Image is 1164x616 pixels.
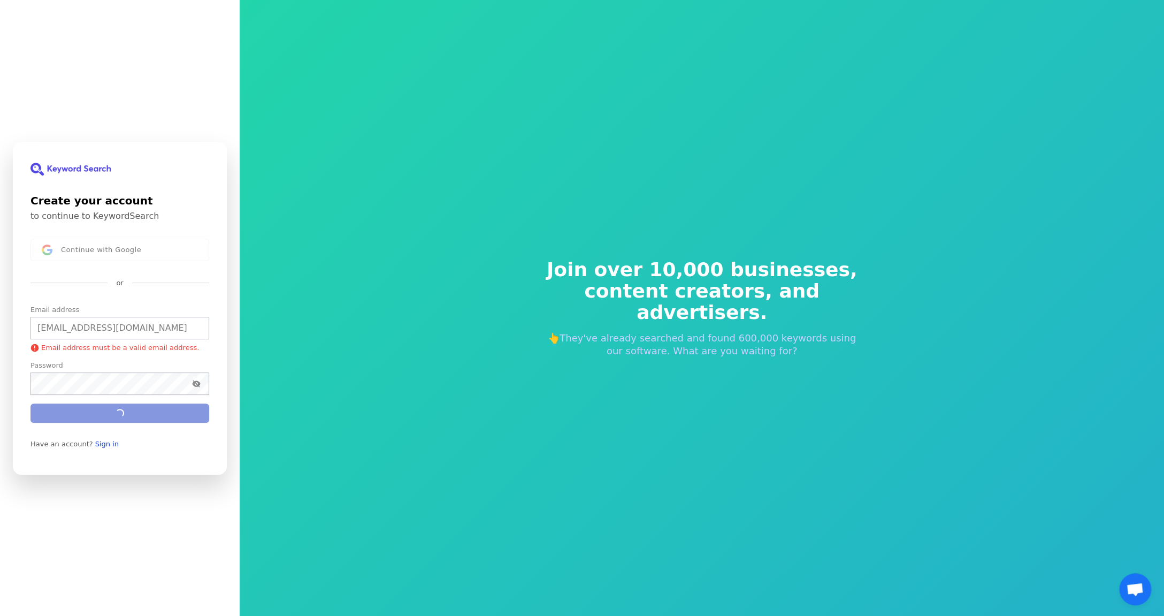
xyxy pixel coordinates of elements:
[30,211,209,222] p: to continue to KeywordSearch
[95,439,119,448] a: Sign in
[190,377,203,390] button: Hide password
[539,280,864,323] span: content creators, and advertisers.
[116,278,123,288] p: or
[30,343,199,352] p: Email address must be a valid email address.
[30,163,111,176] img: KeywordSearch
[539,259,864,280] span: Join over 10,000 businesses,
[30,193,209,209] h1: Create your account
[30,439,93,448] span: Have an account?
[1119,573,1151,605] a: Open de chat
[539,332,864,358] p: 👆They've already searched and found 600,000 keywords using our software. What are you waiting for?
